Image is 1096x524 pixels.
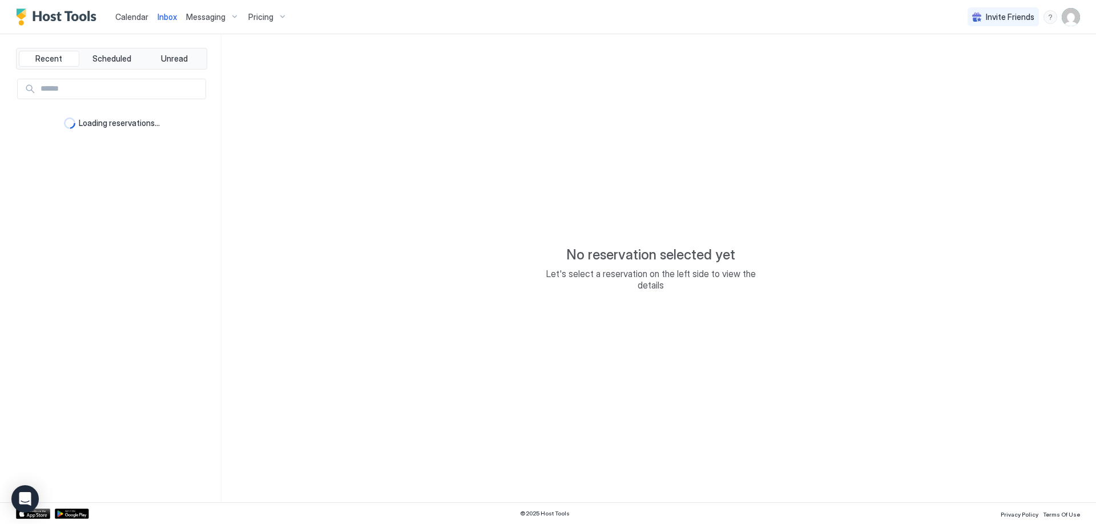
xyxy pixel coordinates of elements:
[82,51,142,67] button: Scheduled
[16,48,207,70] div: tab-group
[248,12,273,22] span: Pricing
[115,12,148,22] span: Calendar
[16,9,102,26] a: Host Tools Logo
[115,11,148,23] a: Calendar
[1001,507,1038,519] a: Privacy Policy
[986,12,1034,22] span: Invite Friends
[537,268,765,291] span: Let's select a reservation on the left side to view the details
[79,118,160,128] span: Loading reservations...
[11,485,39,513] div: Open Intercom Messenger
[1062,8,1080,26] div: User profile
[1043,507,1080,519] a: Terms Of Use
[55,509,89,519] a: Google Play Store
[35,54,62,64] span: Recent
[186,12,225,22] span: Messaging
[566,246,735,263] span: No reservation selected yet
[64,117,75,129] div: loading
[92,54,131,64] span: Scheduled
[19,51,79,67] button: Recent
[158,11,177,23] a: Inbox
[161,54,188,64] span: Unread
[36,79,205,99] input: Input Field
[158,12,177,22] span: Inbox
[1043,10,1057,24] div: menu
[144,51,204,67] button: Unread
[1043,511,1080,518] span: Terms Of Use
[16,509,50,519] a: App Store
[520,510,570,517] span: © 2025 Host Tools
[1001,511,1038,518] span: Privacy Policy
